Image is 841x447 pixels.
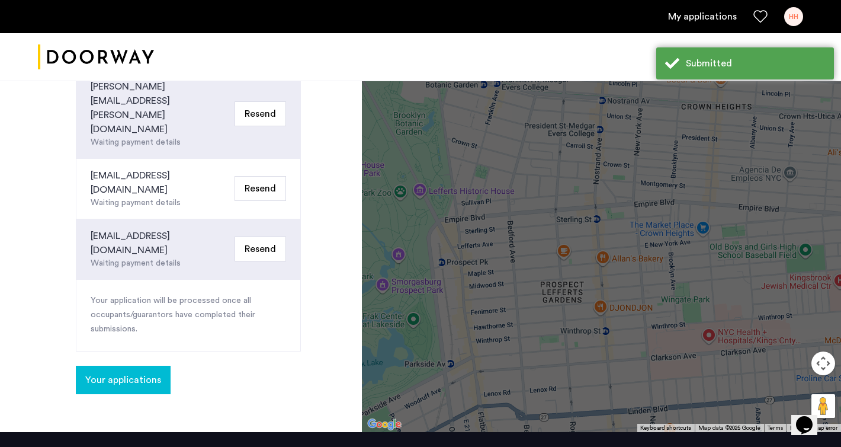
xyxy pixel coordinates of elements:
[38,35,154,79] img: logo
[91,168,230,197] div: [EMAIL_ADDRESS][DOMAIN_NAME]
[668,9,737,24] a: My application
[85,373,161,387] span: Your applications
[38,35,154,79] a: Cazamio logo
[686,56,825,71] div: Submitted
[76,375,171,385] cazamio-button: Go to application
[91,229,230,257] div: [EMAIL_ADDRESS][DOMAIN_NAME]
[76,366,171,394] button: button
[235,176,286,201] button: Resend Email
[640,424,691,432] button: Keyboard shortcuts
[91,257,230,270] div: Waiting payment details
[753,9,768,24] a: Favorites
[91,197,230,209] div: Waiting payment details
[365,417,404,432] a: Open this area in Google Maps (opens a new window)
[698,425,760,431] span: Map data ©2025 Google
[811,394,835,418] button: Drag Pegman onto the map to open Street View
[790,424,837,432] a: Report a map error
[235,101,286,126] button: Resend Email
[91,136,230,149] div: Waiting payment details
[784,7,803,26] div: HH
[235,237,286,261] button: Resend Email
[791,400,829,435] iframe: chat widget
[768,424,783,432] a: Terms
[91,294,286,337] p: Your application will be processed once all occupants/guarantors have completed their submissions.
[365,417,404,432] img: Google
[811,352,835,375] button: Map camera controls
[91,79,230,136] div: [PERSON_NAME][EMAIL_ADDRESS][PERSON_NAME][DOMAIN_NAME]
